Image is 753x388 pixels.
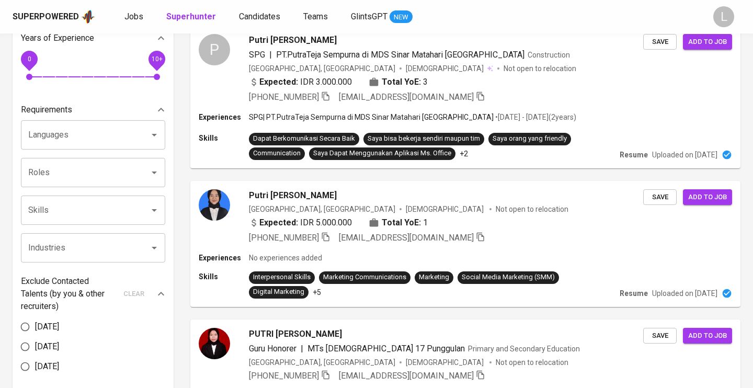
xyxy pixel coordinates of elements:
[504,63,576,74] p: Not open to relocation
[249,63,395,74] div: [GEOGRAPHIC_DATA], [GEOGRAPHIC_DATA]
[249,357,395,368] div: [GEOGRAPHIC_DATA], [GEOGRAPHIC_DATA]
[713,6,734,27] div: L
[13,11,79,23] div: Superpowered
[253,134,355,144] div: Dapat Berkomunikasi Secara Baik
[339,371,474,381] span: [EMAIL_ADDRESS][DOMAIN_NAME]
[390,12,413,22] span: NEW
[249,216,352,229] div: IDR 5.000.000
[147,128,162,142] button: Open
[259,216,298,229] b: Expected:
[323,272,406,282] div: Marketing Communications
[462,272,555,282] div: Social Media Marketing (SMM)
[35,321,59,333] span: [DATE]
[460,149,468,159] p: +2
[496,357,568,368] p: Not open to relocation
[307,344,465,353] span: MTs [DEMOGRAPHIC_DATA] 17 Punggulan
[493,134,567,144] div: Saya orang yang friendly
[249,92,319,102] span: [PHONE_NUMBER]
[259,76,298,88] b: Expected:
[339,233,474,243] span: [EMAIL_ADDRESS][DOMAIN_NAME]
[648,36,671,48] span: Save
[351,10,413,24] a: GlintsGPT NEW
[688,36,727,48] span: Add to job
[13,9,95,25] a: Superpoweredapp logo
[406,63,485,74] span: [DEMOGRAPHIC_DATA]
[239,10,282,24] a: Candidates
[643,328,677,344] button: Save
[276,50,524,60] span: PT.PutraTeja Sempurna di MDS Sinar Matahari [GEOGRAPHIC_DATA]
[303,10,330,24] a: Teams
[147,241,162,255] button: Open
[253,149,301,158] div: Communication
[683,189,732,206] button: Add to job
[21,28,165,49] div: Years of Experience
[124,12,143,21] span: Jobs
[494,112,576,122] p: • [DATE] - [DATE] ( 2 years )
[620,150,648,160] p: Resume
[351,12,387,21] span: GlintsGPT
[423,216,428,229] span: 1
[249,34,337,47] span: Putri [PERSON_NAME]
[249,50,265,60] span: SPG
[652,288,717,299] p: Uploaded on [DATE]
[151,55,162,63] span: 10+
[406,357,485,368] span: [DEMOGRAPHIC_DATA]
[249,233,319,243] span: [PHONE_NUMBER]
[468,345,580,353] span: Primary and Secondary Education
[253,272,311,282] div: Interpersonal Skills
[423,76,428,88] span: 3
[199,34,230,65] div: P
[81,9,95,25] img: app logo
[35,360,59,373] span: [DATE]
[249,76,352,88] div: IDR 3.000.000
[528,51,570,59] span: Construction
[313,287,321,298] p: +5
[249,204,395,214] div: [GEOGRAPHIC_DATA], [GEOGRAPHIC_DATA]
[199,253,249,263] p: Experiences
[688,330,727,342] span: Add to job
[406,204,485,214] span: [DEMOGRAPHIC_DATA]
[643,34,677,50] button: Save
[199,328,230,359] img: 802de0f887ccd6b3ef187d0c1dba1f74.jpeg
[199,133,249,143] p: Skills
[339,92,474,102] span: [EMAIL_ADDRESS][DOMAIN_NAME]
[683,34,732,50] button: Add to job
[27,55,31,63] span: 0
[249,328,342,340] span: PUTRI [PERSON_NAME]
[21,32,94,44] p: Years of Experience
[648,191,671,203] span: Save
[249,253,322,263] p: No experiences added
[683,328,732,344] button: Add to job
[21,99,165,120] div: Requirements
[301,343,303,355] span: |
[648,330,671,342] span: Save
[190,181,740,307] a: Putri [PERSON_NAME][GEOGRAPHIC_DATA], [GEOGRAPHIC_DATA][DEMOGRAPHIC_DATA] Not open to relocationE...
[239,12,280,21] span: Candidates
[21,275,117,313] p: Exclude Contacted Talents (by you & other recruiters)
[199,271,249,282] p: Skills
[199,189,230,221] img: 594c8eba63382f8c7033939b5300c4a2.jpg
[190,26,740,168] a: PPutri [PERSON_NAME]SPG|PT.PutraTeja Sempurna di MDS Sinar Matahari [GEOGRAPHIC_DATA]Construction...
[124,10,145,24] a: Jobs
[21,104,72,116] p: Requirements
[303,12,328,21] span: Teams
[35,340,59,353] span: [DATE]
[496,204,568,214] p: Not open to relocation
[269,49,272,61] span: |
[419,272,449,282] div: Marketing
[643,189,677,206] button: Save
[313,149,451,158] div: Saya Dapat Menggunakan Aplikasi Ms. Office
[21,275,165,313] div: Exclude Contacted Talents (by you & other recruiters)clear
[253,287,304,297] div: Digital Marketing
[652,150,717,160] p: Uploaded on [DATE]
[249,189,337,202] span: Putri [PERSON_NAME]
[199,112,249,122] p: Experiences
[368,134,480,144] div: Saya bisa bekerja sendiri maupun tim
[147,165,162,180] button: Open
[249,371,319,381] span: [PHONE_NUMBER]
[166,12,216,21] b: Superhunter
[249,344,296,353] span: Guru Honorer
[166,10,218,24] a: Superhunter
[688,191,727,203] span: Add to job
[382,76,421,88] b: Total YoE:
